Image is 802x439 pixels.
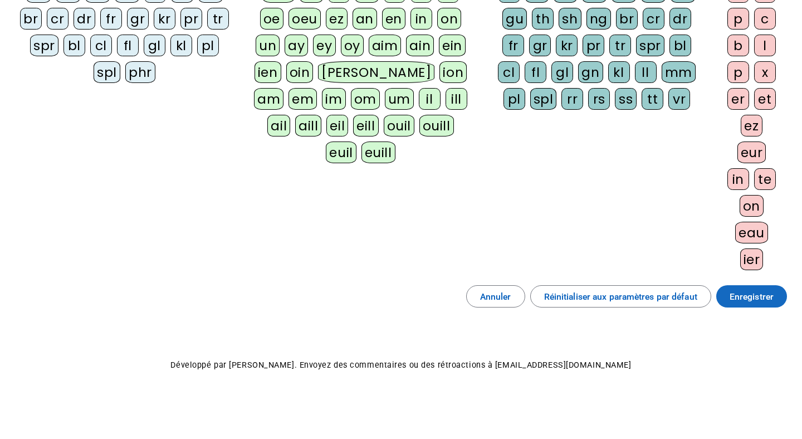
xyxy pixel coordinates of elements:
[351,88,380,110] div: om
[559,8,581,30] div: sh
[503,88,525,110] div: pl
[544,289,697,304] span: Réinitialiser aux paramètres par défaut
[437,8,461,30] div: on
[529,35,551,56] div: gr
[10,358,792,373] p: Développé par [PERSON_NAME]. Envoyez des commentaires ou des rétroactions à [EMAIL_ADDRESS][DOMAI...
[615,88,637,110] div: ss
[341,35,364,56] div: oy
[439,35,466,56] div: ein
[285,35,308,56] div: ay
[326,8,348,30] div: ez
[588,88,610,110] div: rs
[556,35,578,56] div: kr
[466,285,525,308] button: Annuler
[326,115,348,136] div: eil
[532,8,554,30] div: th
[255,61,281,83] div: ien
[754,168,776,190] div: te
[286,61,314,83] div: oin
[322,88,345,110] div: im
[730,289,774,304] span: Enregistrer
[735,222,768,243] div: eau
[716,285,787,308] button: Enregistrer
[117,35,139,56] div: fl
[754,61,776,83] div: x
[406,35,434,56] div: ain
[669,35,691,56] div: bl
[754,35,776,56] div: l
[727,168,749,190] div: in
[419,88,441,110] div: il
[561,88,583,110] div: rr
[256,35,280,56] div: un
[326,142,356,163] div: euil
[642,88,663,110] div: tt
[727,88,749,110] div: er
[498,61,520,83] div: cl
[616,8,638,30] div: br
[737,142,766,163] div: eur
[636,35,664,56] div: spr
[197,35,219,56] div: pl
[384,115,414,136] div: ouil
[74,8,95,30] div: dr
[669,8,691,30] div: dr
[207,8,229,30] div: tr
[608,61,630,83] div: kl
[410,8,432,30] div: in
[727,35,749,56] div: b
[170,35,192,56] div: kl
[754,8,776,30] div: c
[144,35,165,56] div: gl
[154,8,175,30] div: kr
[20,8,42,30] div: br
[530,285,711,308] button: Réinitialiser aux paramètres par défaut
[288,8,321,30] div: oeu
[586,8,611,30] div: ng
[254,88,283,110] div: am
[635,61,657,83] div: ll
[100,8,122,30] div: fr
[502,35,524,56] div: fr
[419,115,454,136] div: ouill
[30,35,58,56] div: spr
[260,8,283,30] div: oe
[90,35,112,56] div: cl
[288,88,317,110] div: em
[740,195,764,217] div: on
[525,61,546,83] div: fl
[740,248,764,270] div: ier
[125,61,155,83] div: phr
[502,8,527,30] div: gu
[369,35,402,56] div: aim
[295,115,321,136] div: aill
[583,35,604,56] div: pr
[727,61,749,83] div: p
[47,8,69,30] div: cr
[668,88,690,110] div: vr
[480,289,511,304] span: Annuler
[63,35,85,56] div: bl
[313,35,335,56] div: ey
[609,35,631,56] div: tr
[754,88,776,110] div: et
[94,61,120,83] div: spl
[643,8,664,30] div: cr
[382,8,405,30] div: en
[267,115,290,136] div: ail
[551,61,573,83] div: gl
[353,115,378,136] div: eill
[727,8,749,30] div: p
[530,88,557,110] div: spl
[127,8,149,30] div: gr
[385,88,414,110] div: um
[578,61,603,83] div: gn
[662,61,696,83] div: mm
[439,61,467,83] div: ion
[361,142,395,163] div: euill
[318,61,434,83] div: [PERSON_NAME]
[741,115,762,136] div: ez
[446,88,467,110] div: ill
[353,8,377,30] div: an
[180,8,202,30] div: pr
